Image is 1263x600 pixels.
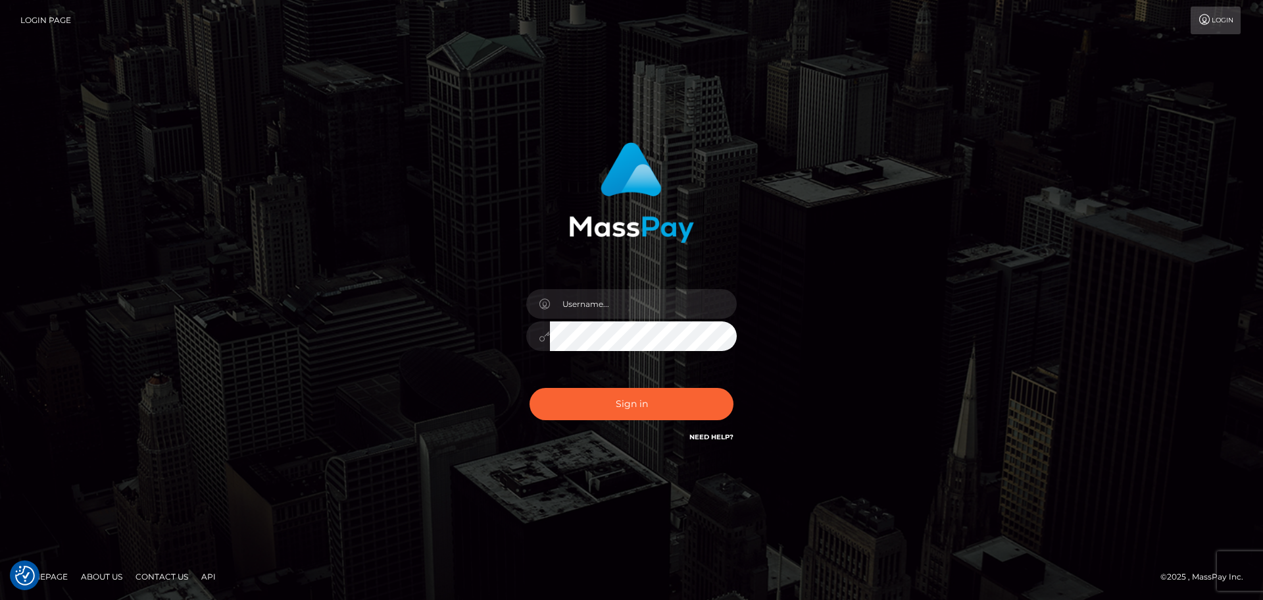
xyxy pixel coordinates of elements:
[76,566,128,587] a: About Us
[196,566,221,587] a: API
[15,566,35,586] img: Revisit consent button
[530,388,733,420] button: Sign in
[689,433,733,441] a: Need Help?
[14,566,73,587] a: Homepage
[569,142,694,243] img: MassPay Login
[20,7,71,34] a: Login Page
[15,566,35,586] button: Consent Preferences
[1160,570,1253,584] div: © 2025 , MassPay Inc.
[130,566,193,587] a: Contact Us
[550,289,737,319] input: Username...
[1191,7,1241,34] a: Login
